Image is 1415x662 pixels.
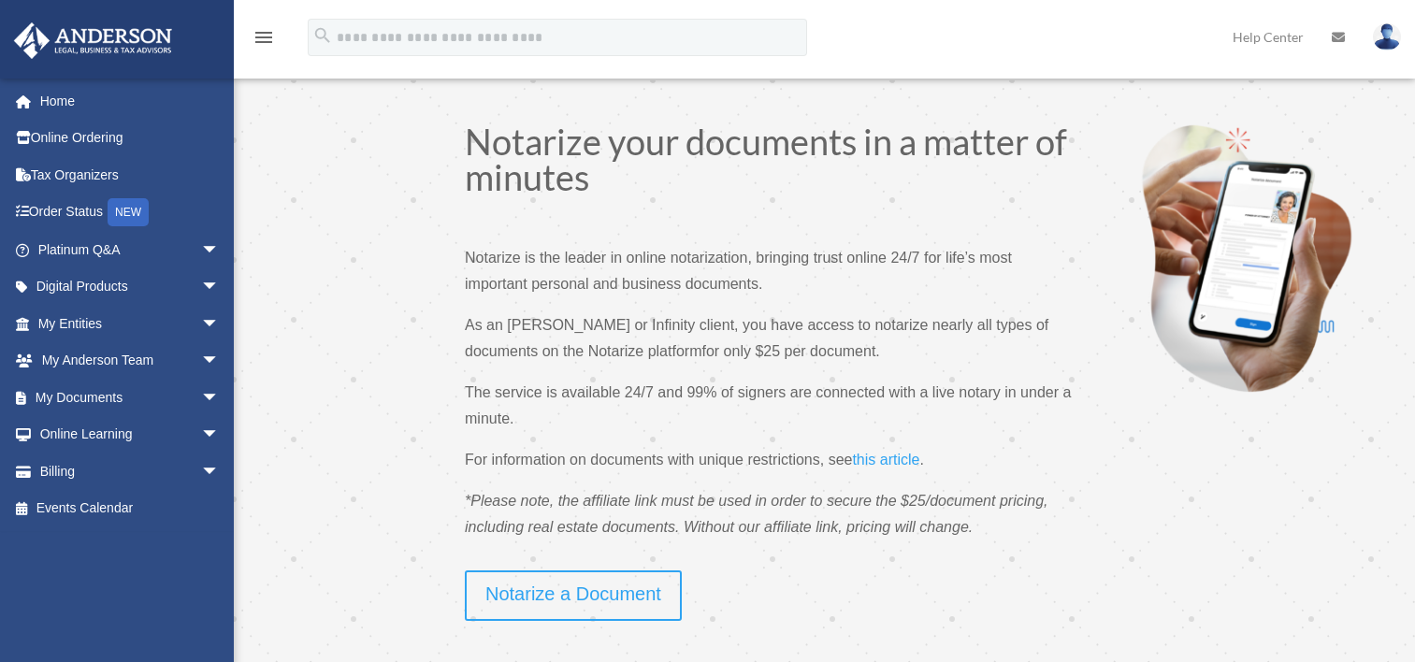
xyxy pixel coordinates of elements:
[13,453,248,490] a: Billingarrow_drop_down
[465,123,1076,204] h1: Notarize your documents in a matter of minutes
[13,231,248,268] a: Platinum Q&Aarrow_drop_down
[13,156,248,194] a: Tax Organizers
[201,268,238,307] span: arrow_drop_down
[919,452,923,468] span: .
[13,194,248,232] a: Order StatusNEW
[13,305,248,342] a: My Entitiesarrow_drop_down
[253,33,275,49] a: menu
[13,82,248,120] a: Home
[465,317,1048,359] span: As an [PERSON_NAME] or Infinity client, you have access to notarize nearly all types of documents...
[465,493,1047,535] span: *Please note, the affiliate link must be used in order to secure the $25/document pricing, includ...
[465,250,1012,292] span: Notarize is the leader in online notarization, bringing trust online 24/7 for life’s most importa...
[1135,123,1358,393] img: Notarize-hero
[8,22,178,59] img: Anderson Advisors Platinum Portal
[1373,23,1401,50] img: User Pic
[13,379,248,416] a: My Documentsarrow_drop_down
[108,198,149,226] div: NEW
[201,305,238,343] span: arrow_drop_down
[852,452,919,477] a: this article
[13,342,248,380] a: My Anderson Teamarrow_drop_down
[13,490,248,527] a: Events Calendar
[465,570,682,621] a: Notarize a Document
[13,268,248,306] a: Digital Productsarrow_drop_down
[13,416,248,453] a: Online Learningarrow_drop_down
[312,25,333,46] i: search
[465,384,1071,426] span: The service is available 24/7 and 99% of signers are connected with a live notary in under a minute.
[201,453,238,491] span: arrow_drop_down
[13,120,248,157] a: Online Ordering
[201,231,238,269] span: arrow_drop_down
[465,452,852,468] span: For information on documents with unique restrictions, see
[201,416,238,454] span: arrow_drop_down
[201,342,238,381] span: arrow_drop_down
[201,379,238,417] span: arrow_drop_down
[701,343,879,359] span: for only $25 per document.
[253,26,275,49] i: menu
[852,452,919,468] span: this article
